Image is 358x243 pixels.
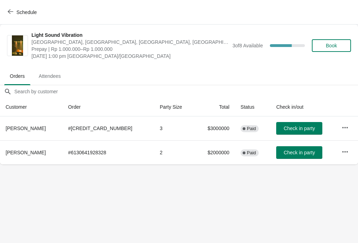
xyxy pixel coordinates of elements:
th: Status [235,98,271,116]
td: $3000000 [195,116,235,140]
span: 3 of 8 Available [232,43,263,48]
th: Check in/out [271,98,336,116]
td: $2000000 [195,140,235,164]
span: [PERSON_NAME] [6,126,46,131]
button: Book [312,39,351,52]
span: Orders [4,70,30,82]
span: [GEOGRAPHIC_DATA], [GEOGRAPHIC_DATA], [GEOGRAPHIC_DATA], [GEOGRAPHIC_DATA], [GEOGRAPHIC_DATA] [31,39,229,46]
span: [DATE] 1:00 pm [GEOGRAPHIC_DATA]/[GEOGRAPHIC_DATA] [31,53,229,60]
span: Check in party [284,150,315,155]
td: 3 [154,116,195,140]
span: Paid [247,150,256,156]
span: Paid [247,126,256,131]
td: # [CREDIT_CARD_NUMBER] [63,116,154,140]
span: [PERSON_NAME] [6,150,46,155]
button: Check in party [276,122,322,135]
span: Prepay | Rp 1.000.000–Rp 1.000.000 [31,46,229,53]
button: Schedule [3,6,42,19]
span: Book [326,43,337,48]
th: Party Size [154,98,195,116]
button: Check in party [276,146,322,159]
span: Light Sound Vibration [31,32,229,39]
span: Check in party [284,126,315,131]
span: Schedule [16,9,37,15]
input: Search by customer [14,85,358,98]
span: Attendees [33,70,66,82]
th: Order [63,98,154,116]
td: # 6130641928328 [63,140,154,164]
img: Light Sound Vibration [12,35,23,56]
th: Total [195,98,235,116]
td: 2 [154,140,195,164]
